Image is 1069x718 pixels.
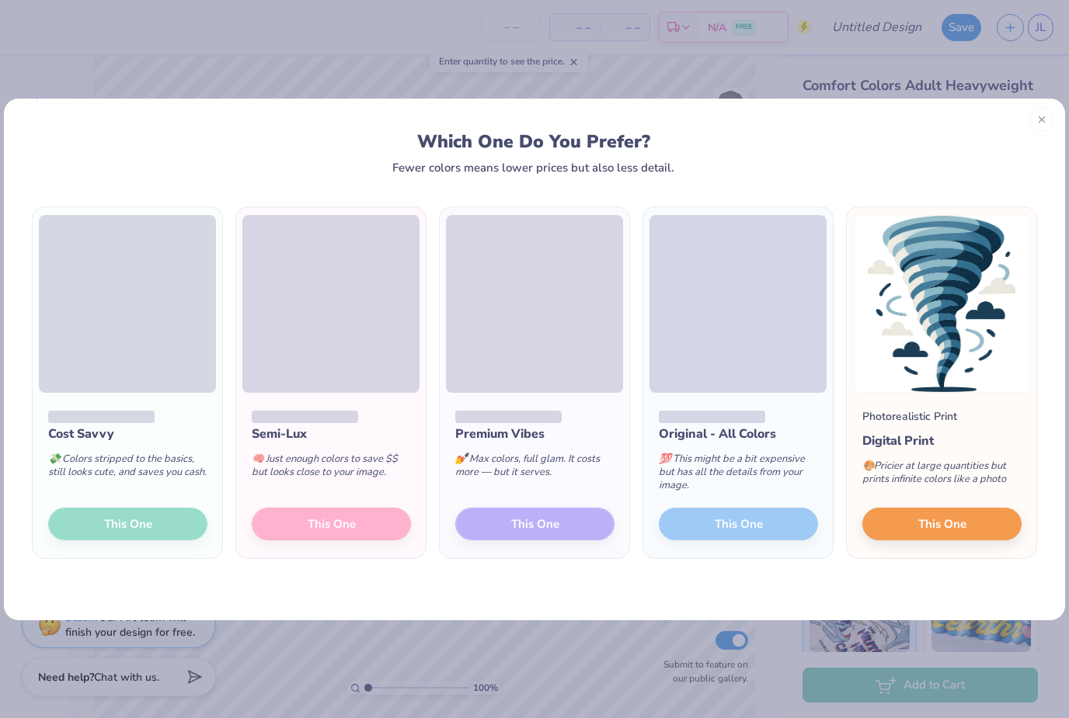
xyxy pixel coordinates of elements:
span: 💯 [659,452,671,466]
div: Max colors, full glam. It costs more — but it serves. [455,443,615,494]
div: Pricier at large quantities but prints infinite colors like a photo [862,450,1022,501]
button: This One [862,508,1022,540]
div: Just enough colors to save $$ but looks close to your image. [252,443,411,494]
span: 💸 [48,452,61,466]
span: 💅 [455,452,468,466]
div: Premium Vibes [455,425,615,443]
div: Colors stripped to the basics, still looks cute, and saves you cash. [48,443,207,494]
div: Photorealistic Print [862,408,957,425]
div: Semi-Lux [252,425,411,443]
div: This might be a bit expensive but has all the details from your image. [659,443,818,508]
img: Photorealistic preview [853,215,1030,393]
div: Fewer colors means lower prices but also less detail. [392,161,674,174]
span: 🧠 [252,452,264,466]
div: Digital Print [862,432,1022,450]
div: Original - All Colors [659,425,818,443]
span: 🎨 [862,459,875,473]
span: This One [918,515,966,532]
div: Cost Savvy [48,425,207,443]
div: Which One Do You Prefer? [47,131,1022,152]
